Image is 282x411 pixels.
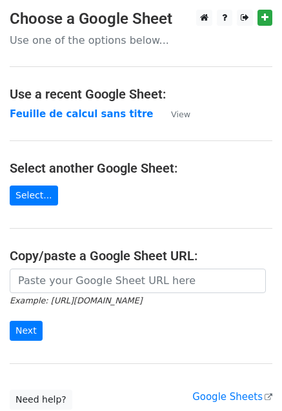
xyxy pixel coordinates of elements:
a: Feuille de calcul sans titre [10,108,153,120]
a: Need help? [10,390,72,410]
a: View [158,108,190,120]
small: Example: [URL][DOMAIN_NAME] [10,296,142,305]
h4: Use a recent Google Sheet: [10,86,272,102]
h3: Choose a Google Sheet [10,10,272,28]
a: Select... [10,186,58,205]
small: View [171,110,190,119]
input: Next [10,321,43,341]
input: Paste your Google Sheet URL here [10,269,266,293]
h4: Select another Google Sheet: [10,160,272,176]
a: Google Sheets [192,391,272,403]
p: Use one of the options below... [10,33,272,47]
h4: Copy/paste a Google Sheet URL: [10,248,272,263]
